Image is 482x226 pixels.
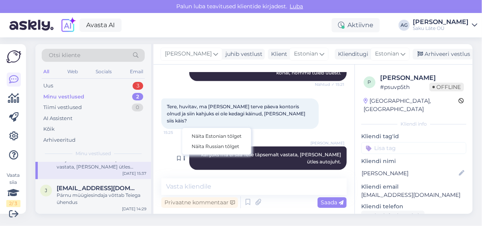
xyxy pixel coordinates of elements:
[182,131,251,141] a: Näita Estonian tõlget
[201,152,342,165] span: kahjuks ma ei saa Teile täpsemalt vastata, [PERSON_NAME] ütles autojuht.
[132,104,143,111] div: 0
[43,136,76,144] div: Arhiveeritud
[49,51,80,59] span: Otsi kliente
[321,199,343,206] span: Saada
[6,50,21,63] img: Askly Logo
[43,104,82,111] div: Tiimi vestlused
[413,49,473,59] div: Arhiveeri vestlus
[413,25,469,31] div: Saku Läte OÜ
[361,132,466,141] p: Kliendi tag'id
[182,141,251,152] a: Näita Russian tõlget
[122,170,146,176] div: [DATE] 15:37
[268,50,287,58] div: Klient
[167,104,307,124] span: Tere, huvitav, ma [PERSON_NAME] terve päeva kontoris olnud ja siin kahjuks ei ole kedagi käinud, ...
[315,170,344,176] span: 15:37
[222,50,262,58] div: juhib vestlust
[164,130,193,135] span: 15:25
[429,83,464,91] span: Offline
[128,67,145,77] div: Email
[413,19,477,31] a: [PERSON_NAME]Saku Läte OÜ
[310,140,344,146] span: [PERSON_NAME]
[380,83,429,91] div: # psuvp5th
[361,183,466,191] p: Kliendi email
[361,142,466,154] input: Lisa tag
[6,172,20,207] div: Vaata siia
[43,82,53,90] div: Uus
[161,197,238,208] div: Privaatne kommentaar
[42,67,51,77] div: All
[43,93,84,101] div: Minu vestlused
[413,19,469,25] div: [PERSON_NAME]
[380,73,464,83] div: [PERSON_NAME]
[288,3,306,10] span: Luba
[362,169,457,178] input: Lisa nimi
[399,20,410,31] div: AG
[361,120,466,128] div: Kliendi info
[43,115,72,122] div: AI Assistent
[132,93,143,101] div: 2
[294,50,318,58] span: Estonian
[57,192,146,206] div: Pärnu müügiesindaja võttab Teiega ühendus
[361,191,466,199] p: [EMAIL_ADDRESS][DOMAIN_NAME]
[361,202,466,211] p: Kliendi telefon
[332,18,380,32] div: Aktiivne
[335,50,368,58] div: Klienditugi
[375,50,399,58] span: Estonian
[79,19,122,32] a: Avasta AI
[45,187,47,193] span: j
[76,150,111,157] span: Minu vestlused
[122,206,146,212] div: [DATE] 14:29
[43,125,55,133] div: Kõik
[60,17,76,33] img: explore-ai
[361,157,466,165] p: Kliendi nimi
[57,156,146,170] div: kahjuks ma ei saa Teile täpsemalt vastata, [PERSON_NAME] ütles autojuht.
[364,97,458,113] div: [GEOGRAPHIC_DATA], [GEOGRAPHIC_DATA]
[165,50,212,58] span: [PERSON_NAME]
[368,79,371,85] span: p
[361,211,425,221] div: Küsi telefoninumbrit
[133,82,143,90] div: 3
[315,82,344,87] span: Nähtud ✓ 15:21
[6,200,20,207] div: 2 / 3
[94,67,113,77] div: Socials
[57,185,139,192] span: jaanika.kaldoja@navistrade.co.uk
[66,67,79,77] div: Web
